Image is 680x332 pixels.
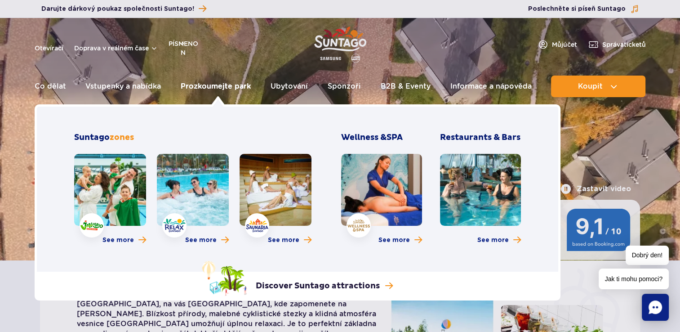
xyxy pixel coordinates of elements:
[477,236,521,245] a: More about Restaurants & Bars
[181,76,251,97] a: Prozkoumejte park
[538,39,577,50] a: Můjúčet
[328,76,361,97] a: Sponzoři
[102,236,134,245] span: See more
[599,269,669,289] span: Jak ti mohu pomoci?
[102,236,146,245] a: More about Jamango zone
[74,45,158,52] button: Doprava v reálném čase
[381,76,431,97] a: B2B & Eventy
[268,236,311,245] a: More about Saunaria zone
[551,76,645,97] button: Koupit
[169,39,186,57] button: písmeno n
[552,40,577,49] span: Můj účet
[602,40,646,49] span: Správa ticketů
[440,132,521,143] h3: Restaurants & Bars
[35,44,63,53] a: Otevírací
[85,76,161,97] a: Vstupenky a nabídka
[378,236,422,245] a: More about Wellness & SPA
[185,236,229,245] a: More about Relax zone
[387,132,403,143] span: SPA
[110,132,134,143] span: zones
[74,132,311,143] h2: Suntago
[378,236,410,245] span: See more
[642,294,669,321] div: Povídat si
[477,236,509,245] span: See more
[256,281,380,292] p: Discover Suntago attractions
[578,82,603,90] span: Koupit
[268,236,299,245] span: See more
[271,76,308,97] a: Ubytování
[35,76,66,97] a: Co dělat
[341,132,422,143] h3: Wellness &
[185,236,217,245] span: See more
[626,246,669,265] span: Dobrý den!
[588,39,646,50] a: Správaticketů
[450,76,532,97] a: Informace a nápověda
[202,261,393,296] a: Discover Suntago attractions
